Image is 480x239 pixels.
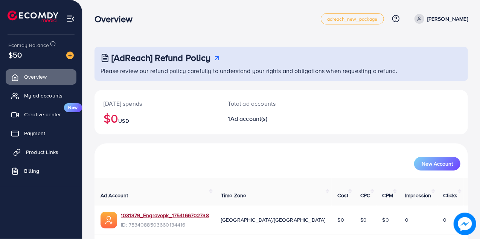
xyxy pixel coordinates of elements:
span: ID: 7534088503660134416 [121,221,209,228]
span: Ecomdy Balance [8,41,49,49]
h2: 1 [228,115,303,122]
a: Payment [6,126,76,141]
img: logo [8,11,58,22]
span: Overview [24,73,47,81]
span: Time Zone [221,192,246,199]
button: New Account [414,157,460,170]
span: Payment [24,129,45,137]
a: Product Links [6,145,76,160]
h2: $0 [104,111,210,125]
span: $0 [382,216,389,224]
img: menu [66,14,75,23]
span: $50 [8,49,22,60]
span: CPC [360,192,370,199]
span: Creative center [24,111,61,118]
span: CPM [382,192,393,199]
p: [PERSON_NAME] [427,14,468,23]
span: Ad Account [101,192,128,199]
img: image [66,52,74,59]
span: adreach_new_package [327,17,378,21]
span: $0 [360,216,367,224]
span: New [64,103,82,112]
p: Total ad accounts [228,99,303,108]
span: Billing [24,167,39,175]
img: ic-ads-acc.e4c84228.svg [101,212,117,228]
img: image [454,213,476,235]
span: [GEOGRAPHIC_DATA]/[GEOGRAPHIC_DATA] [221,216,326,224]
span: Ad account(s) [230,114,267,123]
span: 0 [405,216,408,224]
span: $0 [338,216,344,224]
p: Please review our refund policy carefully to understand your rights and obligations when requesti... [101,66,463,75]
h3: Overview [94,14,139,24]
span: Impression [405,192,431,199]
a: Creative centerNew [6,107,76,122]
h3: [AdReach] Refund Policy [111,52,211,63]
a: My ad accounts [6,88,76,103]
span: My ad accounts [24,92,62,99]
span: 0 [443,216,447,224]
span: Cost [338,192,349,199]
span: USD [118,117,129,125]
p: [DATE] spends [104,99,210,108]
a: 1031379_Engravepk_1754166702738 [121,212,209,219]
span: Product Links [26,148,58,156]
span: New Account [422,161,453,166]
a: [PERSON_NAME] [411,14,468,24]
a: Overview [6,69,76,84]
span: Clicks [443,192,458,199]
a: adreach_new_package [321,13,384,24]
a: Billing [6,163,76,178]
